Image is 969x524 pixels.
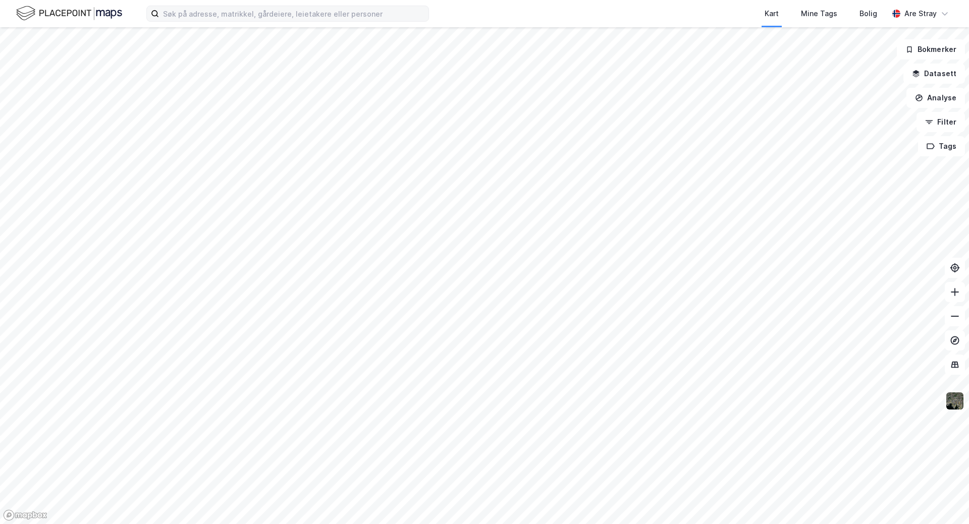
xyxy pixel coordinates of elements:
div: Are Stray [904,8,937,20]
iframe: Chat Widget [919,476,969,524]
button: Datasett [903,64,965,84]
div: Kart [765,8,779,20]
img: logo.f888ab2527a4732fd821a326f86c7f29.svg [16,5,122,22]
div: Mine Tags [801,8,837,20]
button: Analyse [906,88,965,108]
button: Filter [917,112,965,132]
input: Søk på adresse, matrikkel, gårdeiere, leietakere eller personer [159,6,428,21]
button: Bokmerker [897,39,965,60]
a: Mapbox homepage [3,509,47,521]
img: 9k= [945,391,964,411]
div: Bolig [859,8,877,20]
button: Tags [918,136,965,156]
